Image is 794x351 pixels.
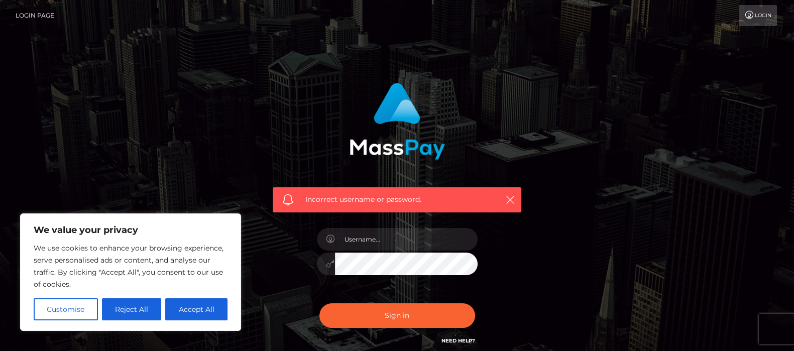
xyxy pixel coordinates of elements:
[20,213,241,331] div: We value your privacy
[102,298,162,320] button: Reject All
[165,298,228,320] button: Accept All
[305,194,489,205] span: Incorrect username or password.
[335,228,478,251] input: Username...
[34,298,98,320] button: Customise
[441,337,475,344] a: Need Help?
[34,224,228,236] p: We value your privacy
[16,5,54,26] a: Login Page
[350,83,445,160] img: MassPay Login
[319,303,475,328] button: Sign in
[34,242,228,290] p: We use cookies to enhance your browsing experience, serve personalised ads or content, and analys...
[739,5,777,26] a: Login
